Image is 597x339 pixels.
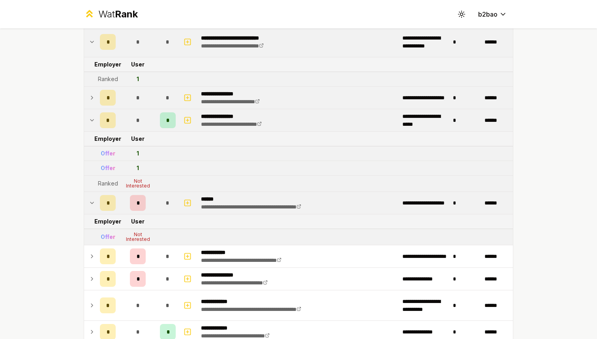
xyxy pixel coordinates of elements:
td: Employer [97,57,119,72]
div: 1 [137,75,139,83]
td: User [119,132,157,146]
td: User [119,57,157,72]
div: Offer [101,233,115,241]
div: Not Interested [122,232,154,242]
td: Employer [97,132,119,146]
button: b2bao [472,7,513,21]
div: Offer [101,150,115,157]
div: 1 [137,150,139,157]
a: WatRank [84,8,138,21]
div: Not Interested [122,179,154,188]
td: Employer [97,214,119,229]
span: b2bao [478,9,497,19]
div: Ranked [98,180,118,187]
div: Wat [98,8,138,21]
td: User [119,214,157,229]
div: Offer [101,164,115,172]
span: Rank [115,8,138,20]
div: 1 [137,164,139,172]
div: Ranked [98,75,118,83]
